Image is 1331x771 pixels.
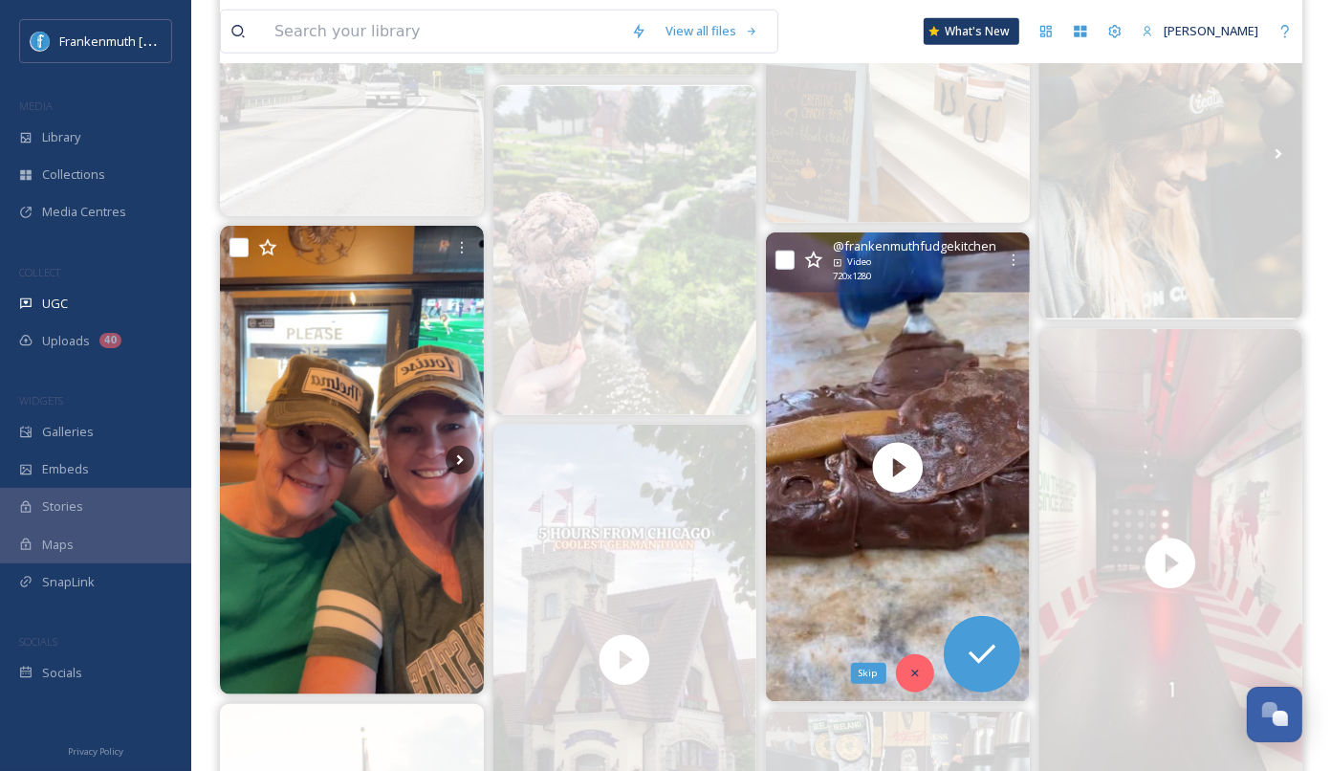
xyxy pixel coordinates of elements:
[220,226,484,694] img: Thelma and Louise do Frankenmuth Day Part Deux 🤣💕 #thelmaandlouise #frankenmuthmichigan #mymomist...
[42,128,80,146] span: Library
[924,18,1019,45] a: What's New
[851,663,886,684] div: Skip
[19,634,57,649] span: SOCIALS
[42,497,83,516] span: Stories
[847,255,871,269] span: Video
[42,536,74,554] span: Maps
[493,86,757,415] img: 🌡️ 80° in the fall… 🍦 Michigan says: Ice cream season isn’t over! Come cool down with a cone 😋
[31,32,50,51] img: Social%20Media%20PFP%202025.jpg
[833,237,996,255] span: @ frankenmuthfudgekitchen
[1164,22,1258,39] span: [PERSON_NAME]
[42,460,89,478] span: Embeds
[42,165,105,184] span: Collections
[42,332,90,350] span: Uploads
[1132,12,1268,50] a: [PERSON_NAME]
[99,333,121,348] div: 40
[68,745,123,758] span: Privacy Policy
[42,573,95,591] span: SnapLink
[1247,687,1302,742] button: Open Chat
[833,270,871,283] span: 720 x 1280
[19,393,63,408] span: WIDGETS
[42,203,126,221] span: Media Centres
[265,11,622,53] input: Search your library
[42,664,82,682] span: Socials
[59,32,204,50] span: Frankenmuth [US_STATE]
[656,12,768,50] a: View all files
[766,232,1030,702] video: Sweet, Salty & Everything between — our Salted Caramel Cashew fudge is exactly what you need! 😍
[19,99,53,113] span: MEDIA
[766,232,1030,702] img: thumbnail
[19,265,60,279] span: COLLECT
[42,295,68,313] span: UGC
[42,423,94,441] span: Galleries
[68,738,123,761] a: Privacy Policy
